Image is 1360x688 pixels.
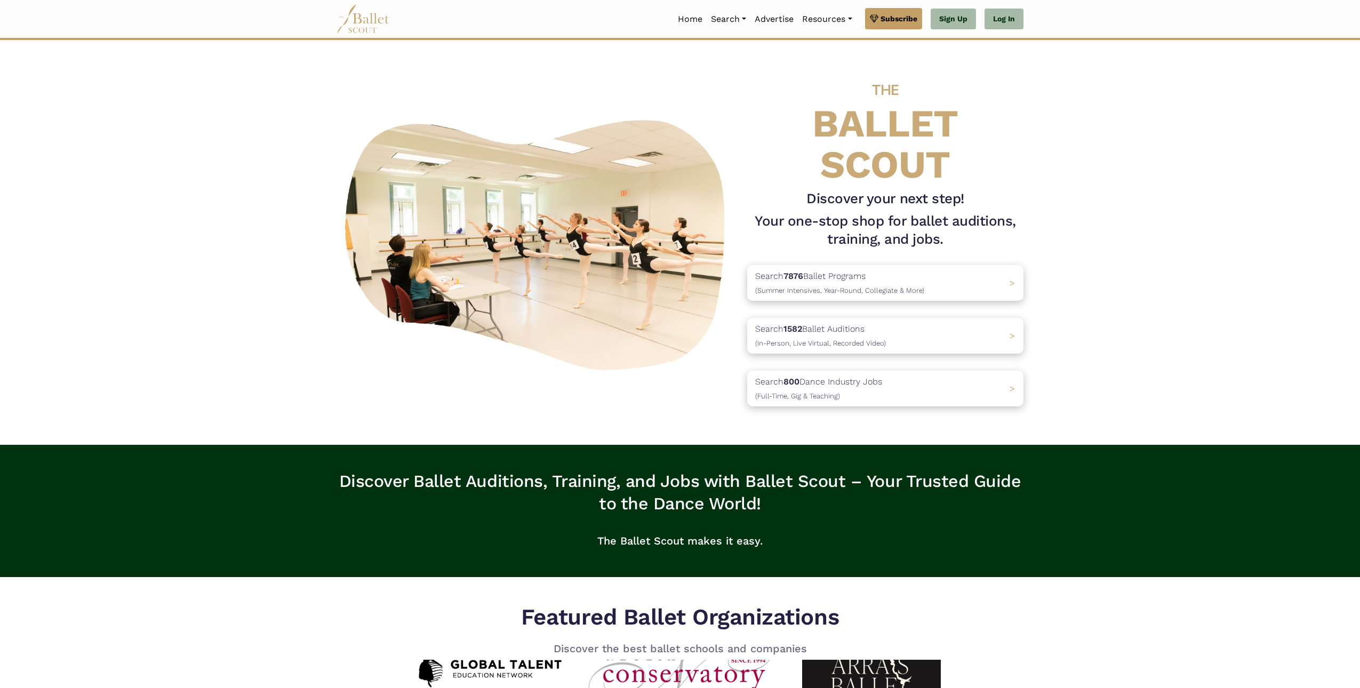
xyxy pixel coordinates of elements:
p: Search Ballet Auditions [755,322,886,349]
a: Home [674,8,707,30]
b: 1582 [783,324,802,334]
a: Search1582Ballet Auditions(In-Person, Live Virtual, Recorded Video) > [747,318,1023,354]
span: > [1010,383,1015,394]
h3: Discover Ballet Auditions, Training, and Jobs with Ballet Scout – Your Trusted Guide to the Dance... [337,470,1023,515]
a: Search800Dance Industry Jobs(Full-Time, Gig & Teaching) > [747,371,1023,406]
img: gem.svg [870,13,878,25]
h3: Discover your next step! [747,190,1023,208]
a: Search7876Ballet Programs(Summer Intensives, Year-Round, Collegiate & More)> [747,265,1023,301]
span: > [1010,331,1015,341]
img: A group of ballerinas talking to each other in a ballet studio [337,108,739,377]
h1: Your one-stop shop for ballet auditions, training, and jobs. [747,212,1023,249]
a: Resources [798,8,856,30]
a: Advertise [750,8,798,30]
b: 7876 [783,271,803,281]
span: > [1010,278,1015,288]
p: Discover the best ballet schools and companies [513,640,847,657]
span: (Full-Time, Gig & Teaching) [755,392,840,400]
p: Search Dance Industry Jobs [755,375,882,402]
a: Search [707,8,750,30]
p: Search Ballet Programs [755,269,924,297]
b: 800 [783,377,799,387]
span: (In-Person, Live Virtual, Recorded Video) [755,339,886,347]
span: Subscribe [881,13,917,25]
p: The Ballet Scout makes it easy. [337,524,1023,558]
span: THE [872,81,899,99]
a: Subscribe [865,8,922,29]
h4: BALLET SCOUT [747,61,1023,186]
a: Sign Up [931,9,976,30]
h5: Featured Ballet Organizations [513,603,847,632]
span: (Summer Intensives, Year-Round, Collegiate & More) [755,286,924,294]
a: Log In [985,9,1023,30]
